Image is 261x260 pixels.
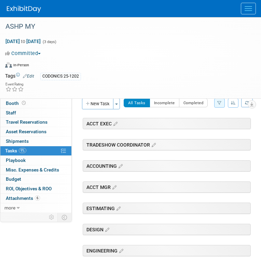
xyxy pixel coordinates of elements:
button: Incomplete [150,98,179,107]
a: Edit [23,74,34,79]
div: DESIGN [83,224,251,235]
a: Refresh [241,98,253,107]
a: Asset Reservations [0,127,71,136]
a: Attachments6 [0,194,71,203]
td: Tags [5,72,34,80]
div: ENGINEERING [83,245,251,256]
a: Edit sections [115,205,121,211]
a: Staff [0,108,71,118]
img: Format-Inperson.png [5,62,12,68]
a: Edit sections [111,183,116,190]
span: Budget [6,176,21,182]
a: Budget [0,175,71,184]
span: Asset Reservations [6,129,46,134]
a: Shipments [0,137,71,146]
span: [DATE] [DATE] [5,38,41,44]
span: to [20,39,26,44]
a: Misc. Expenses & Credits [0,165,71,175]
span: Attachments [6,195,40,201]
button: Menu [241,3,256,14]
div: ACCT EXEC [83,118,251,129]
div: Event Format [5,61,247,71]
a: Edit sections [104,226,109,233]
span: Playbook [6,158,26,163]
a: more [0,203,71,213]
span: Tasks [5,148,26,153]
div: Event Rating [5,83,24,86]
div: ACCT MGR [83,181,251,193]
button: Committed [5,50,43,57]
a: Edit sections [117,162,123,169]
span: 6 [35,195,40,201]
span: 9% [19,148,26,153]
span: Travel Reservations [6,119,47,125]
span: more [4,205,15,210]
button: New Task [82,98,113,109]
a: Travel Reservations [0,118,71,127]
span: Booth not reserved yet [20,100,27,106]
button: All Tasks [124,98,150,107]
span: Staff [6,110,16,115]
div: ASHP MY [3,20,247,33]
td: Toggle Event Tabs [58,213,72,222]
div: ACCOUNTING [83,160,251,172]
button: Completed [179,98,208,107]
a: ROI, Objectives & ROO [0,184,71,193]
span: Misc. Expenses & Credits [6,167,59,173]
a: Edit sections [118,247,123,254]
span: (3 days) [42,40,56,44]
span: ROI, Objectives & ROO [6,186,52,191]
a: Playbook [0,156,71,165]
span: Booth [6,100,27,106]
div: CODONICS 25-1202 [40,73,81,80]
img: ExhibitDay [7,6,41,13]
div: ESTIMATING [83,203,251,214]
div: TRADESHOW COORDINATOR [83,139,251,150]
span: Shipments [6,138,29,144]
a: Tasks9% [0,146,71,155]
a: Edit sections [112,120,118,127]
div: In-Person [13,63,29,68]
a: Booth [0,99,71,108]
td: Personalize Event Tab Strip [46,213,58,222]
a: Edit sections [150,141,156,148]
